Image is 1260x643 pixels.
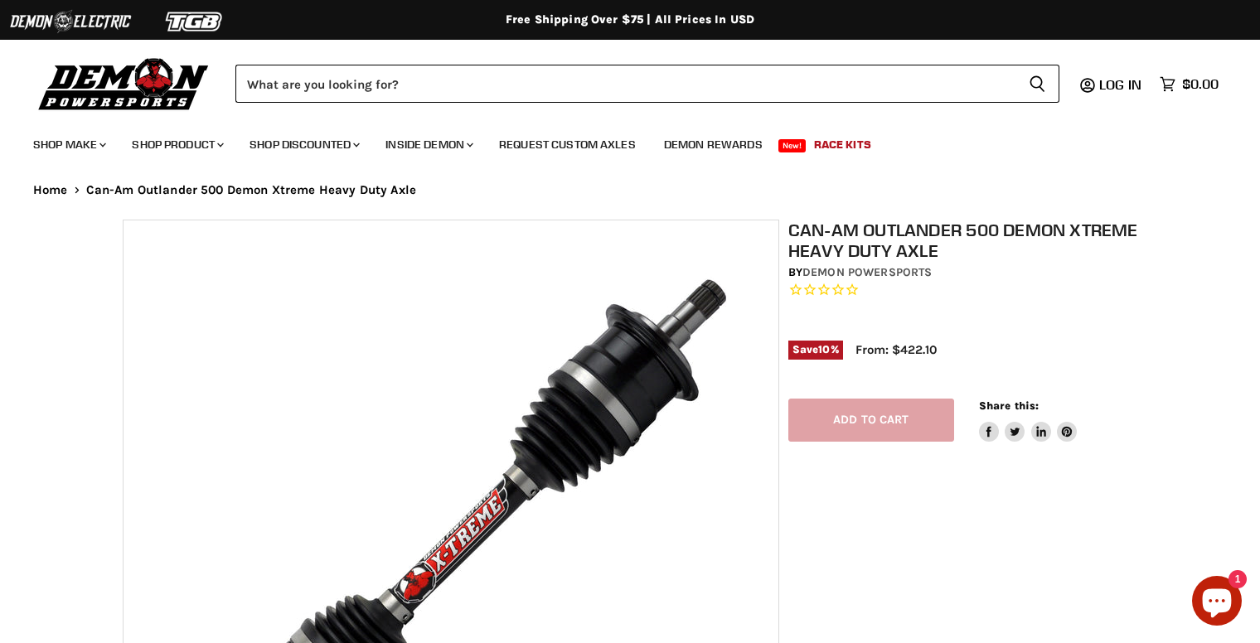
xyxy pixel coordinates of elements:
a: Race Kits [802,128,884,162]
input: Search [235,65,1015,103]
aside: Share this: [979,399,1078,442]
span: Can-Am Outlander 500 Demon Xtreme Heavy Duty Axle [86,183,416,197]
img: Demon Electric Logo 2 [8,6,133,37]
a: Request Custom Axles [487,128,648,162]
span: 10 [818,343,830,355]
img: Demon Powersports [33,54,215,113]
a: Shop Discounted [237,128,370,162]
div: by [788,263,1146,282]
form: Product [235,65,1059,103]
span: Share this: [979,399,1039,412]
a: Inside Demon [373,128,483,162]
a: $0.00 [1151,72,1227,96]
button: Search [1015,65,1059,103]
a: Home [33,183,68,197]
span: $0.00 [1182,76,1219,92]
a: Demon Powersports [802,265,932,279]
a: Log in [1092,77,1151,92]
span: Rated 0.0 out of 5 stars 0 reviews [788,282,1146,299]
img: TGB Logo 2 [133,6,257,37]
inbox-online-store-chat: Shopify online store chat [1187,576,1247,630]
span: Save % [788,341,843,359]
span: Log in [1099,76,1141,93]
span: From: $422.10 [855,342,937,357]
a: Shop Product [119,128,234,162]
a: Shop Make [21,128,116,162]
ul: Main menu [21,121,1214,162]
h1: Can-Am Outlander 500 Demon Xtreme Heavy Duty Axle [788,220,1146,261]
span: New! [778,139,807,152]
a: Demon Rewards [652,128,775,162]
